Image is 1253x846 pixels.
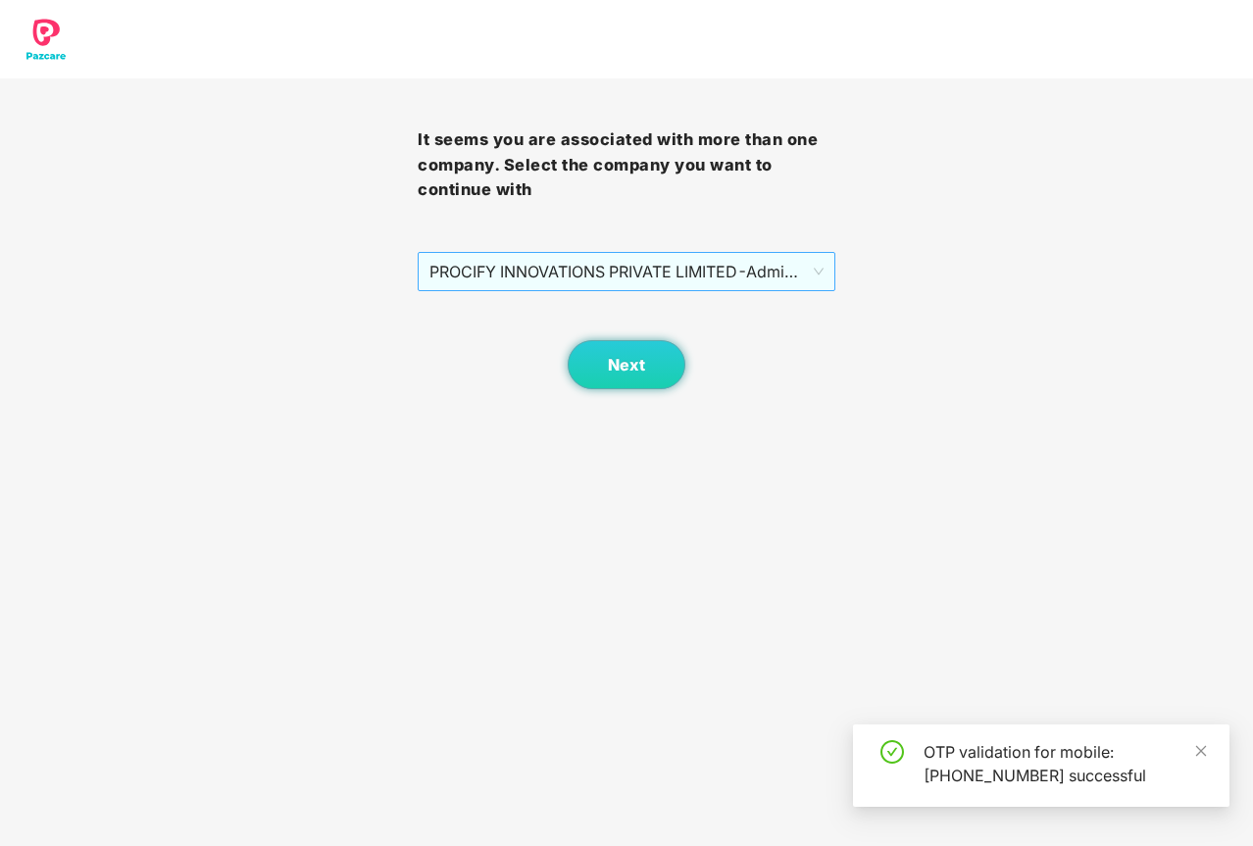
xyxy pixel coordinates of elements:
[1194,744,1208,758] span: close
[568,340,685,389] button: Next
[608,356,645,374] span: Next
[418,127,835,203] h3: It seems you are associated with more than one company. Select the company you want to continue with
[429,253,824,290] span: PROCIFY INNOVATIONS PRIVATE LIMITED - Admin - ADMIN
[880,740,904,764] span: check-circle
[924,740,1206,787] div: OTP validation for mobile: [PHONE_NUMBER] successful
